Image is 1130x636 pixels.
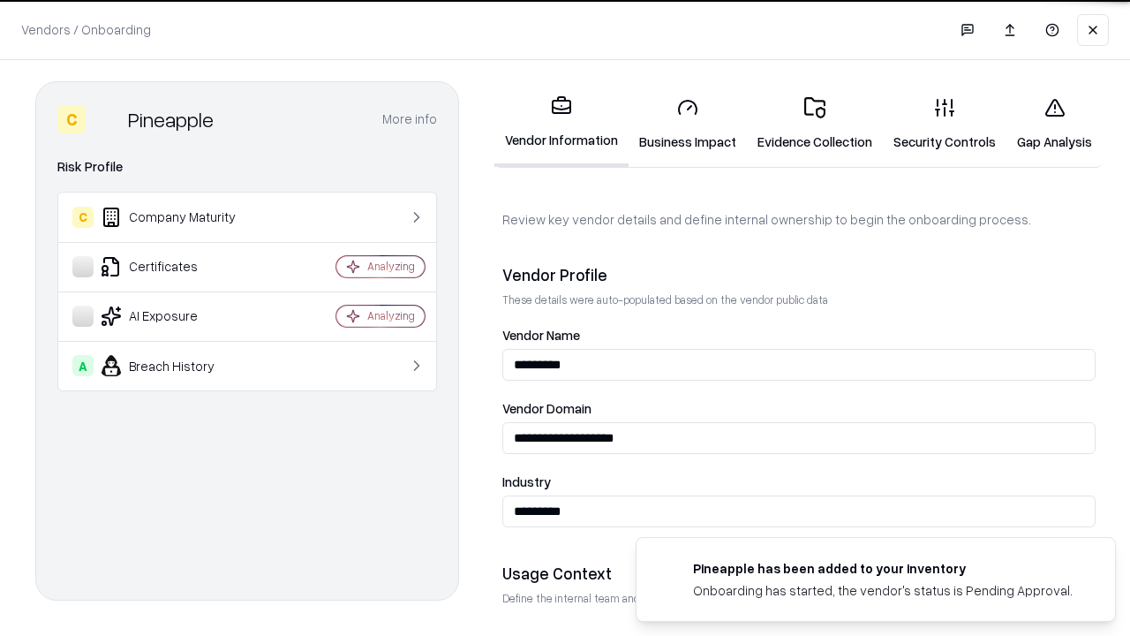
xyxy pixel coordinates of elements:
p: Vendors / Onboarding [21,20,151,39]
p: These details were auto-populated based on the vendor public data [502,292,1096,307]
button: More info [382,103,437,135]
a: Gap Analysis [1006,83,1103,165]
div: A [72,355,94,376]
div: Company Maturity [72,207,283,228]
a: Vendor Information [494,81,629,167]
a: Security Controls [883,83,1006,165]
a: Evidence Collection [747,83,883,165]
div: Certificates [72,256,283,277]
div: Pineapple has been added to your inventory [693,559,1073,578]
img: Pineapple [93,105,121,133]
div: Pineapple [128,105,214,133]
p: Review key vendor details and define internal ownership to begin the onboarding process. [502,210,1096,229]
div: Breach History [72,355,283,376]
img: pineappleenergy.com [658,559,679,580]
div: Usage Context [502,563,1096,584]
div: Analyzing [367,259,415,274]
div: C [57,105,86,133]
div: Risk Profile [57,156,437,178]
div: C [72,207,94,228]
a: Business Impact [629,83,747,165]
div: Vendor Profile [502,264,1096,285]
div: Onboarding has started, the vendor's status is Pending Approval. [693,581,1073,600]
div: AI Exposure [72,306,283,327]
label: Vendor Name [502,329,1096,342]
label: Vendor Domain [502,402,1096,415]
p: Define the internal team and reason for using this vendor. This helps assess business relevance a... [502,591,1096,606]
div: Analyzing [367,308,415,323]
label: Industry [502,475,1096,488]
